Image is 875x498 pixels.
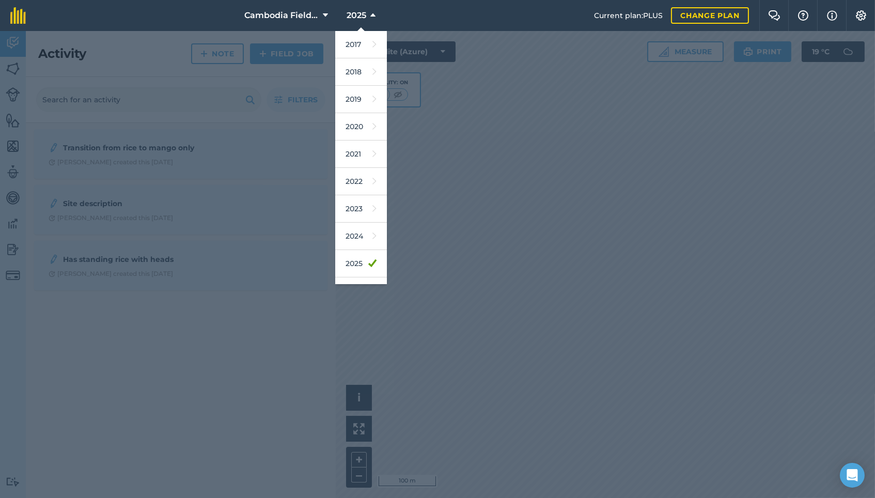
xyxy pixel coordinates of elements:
[335,86,387,113] a: 2019
[335,250,387,277] a: 2025
[797,10,809,21] img: A question mark icon
[244,9,319,22] span: Cambodia Field Sites (NSF SiTS)
[335,141,387,168] a: 2021
[840,463,865,488] div: Open Intercom Messenger
[335,223,387,250] a: 2024
[335,277,387,305] a: 2026
[594,10,663,21] span: Current plan : PLUS
[335,113,387,141] a: 2020
[335,58,387,86] a: 2018
[347,9,366,22] span: 2025
[335,195,387,223] a: 2023
[335,31,387,58] a: 2017
[10,7,26,24] img: fieldmargin Logo
[671,7,749,24] a: Change plan
[335,168,387,195] a: 2022
[827,9,837,22] img: svg+xml;base64,PHN2ZyB4bWxucz0iaHR0cDovL3d3dy53My5vcmcvMjAwMC9zdmciIHdpZHRoPSIxNyIgaGVpZ2h0PSIxNy...
[768,10,780,21] img: Two speech bubbles overlapping with the left bubble in the forefront
[855,10,867,21] img: A cog icon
